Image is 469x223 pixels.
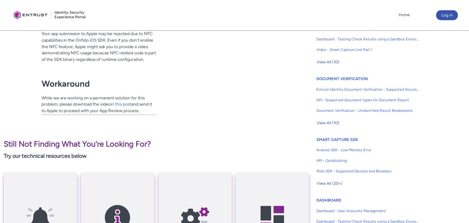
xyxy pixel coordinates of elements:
span: Android SDK - Low Memory Error [316,147,419,153]
span: API - Geoblocking [316,158,419,163]
span: Document Verification - Unidentified Result Breakdowns [316,108,419,113]
p: Try our technical resources below [4,152,309,160]
a: API - Supported document types for Document Report [316,95,419,105]
a: Dashboard - Testing Check Results using a Sandbox Environment [316,34,419,44]
span: Video - Smart Capture Link Part 1 [316,47,419,52]
a: DASHBOARD [316,198,341,203]
button: View All (10) [316,118,340,128]
a: Entrust Identity Document Verification - Supported Document type and size [316,84,419,95]
span: Entrust Identity Document Verification - Supported Document type and size [316,87,419,92]
a: Home [397,10,411,20]
span: Dashboard - User Accounts Management [316,208,419,214]
a: Video - Smart Capture Link Part 1 [316,44,419,55]
span: API - Supported document types for Document Report [316,97,419,103]
span: Dashboard - Testing Check Results using a Sandbox Environment [316,36,419,42]
button: View All (10) [316,57,340,67]
span: View All (10) [317,118,339,128]
span: View All (10) [317,57,339,67]
a: Dashboard - User Accounts Management [316,206,419,216]
span: View All (20+) [317,179,342,188]
strong: Workaround [42,79,90,89]
button: Log in [436,10,458,20]
a: SMART CAPTURE SDK [316,137,358,142]
a: Web SDK - Supported Devices and Browsers [316,166,419,176]
span: Web SDK - Supported Devices and Browsers [316,168,419,174]
a: Document Verification - Unidentified Result Breakdowns [316,105,419,116]
a: DOCUMENT VERIFICATION [316,76,368,81]
a: Android SDK - Low Memory Error [316,145,419,155]
a: in this post [111,102,131,107]
a: API - Geoblocking [316,155,419,166]
p: Still Not Finding What You're Looking For? [4,138,309,150]
button: View All (20+) [316,179,343,189]
div: Your app submission to Apple may be rejected due to NFC capabilities in the Onfido iOS SDK. Even ... [42,9,156,114]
